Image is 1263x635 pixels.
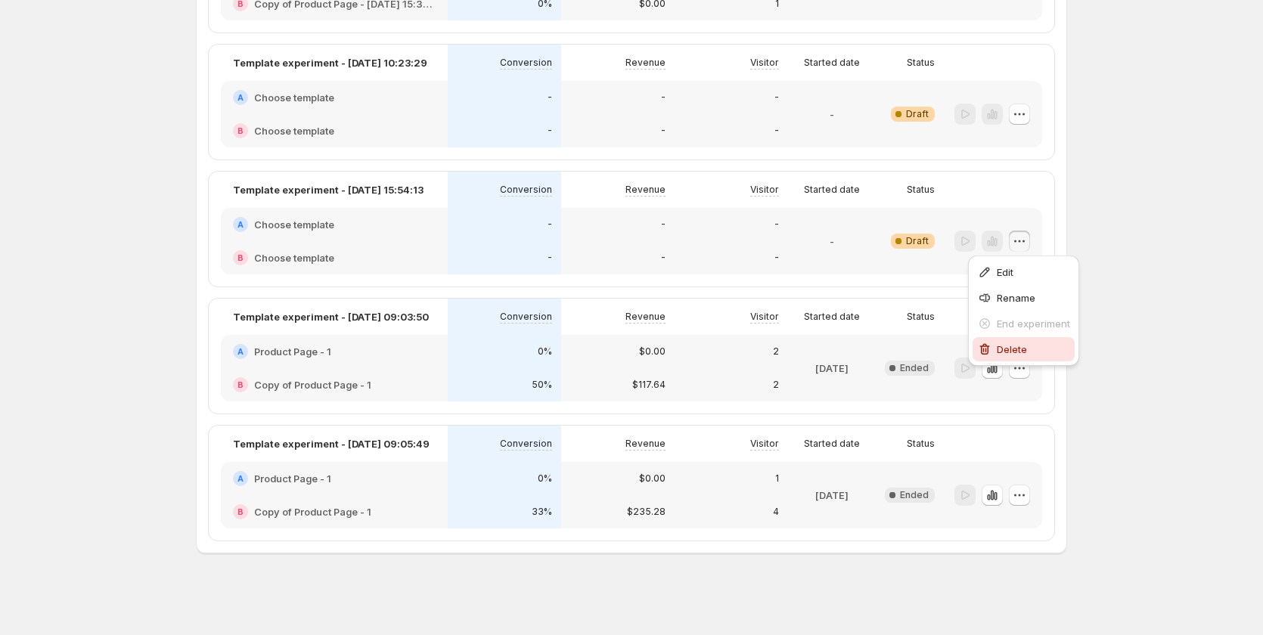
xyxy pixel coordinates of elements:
[830,234,834,249] p: -
[750,57,779,69] p: Visitor
[774,91,779,104] p: -
[815,488,849,503] p: [DATE]
[997,343,1027,355] span: Delete
[237,347,244,356] h2: A
[773,345,779,358] p: 2
[639,345,666,358] p: $0.00
[254,250,334,265] h2: Choose template
[237,474,244,483] h2: A
[907,311,935,323] p: Status
[661,218,666,231] p: -
[997,317,1070,330] span: End experiment
[237,253,244,262] h2: B
[973,337,1075,361] button: Delete
[661,252,666,264] p: -
[661,91,666,104] p: -
[548,125,552,137] p: -
[804,311,860,323] p: Started date
[804,184,860,196] p: Started date
[237,220,244,229] h2: A
[625,311,666,323] p: Revenue
[997,292,1035,304] span: Rename
[548,218,552,231] p: -
[233,55,427,70] p: Template experiment - [DATE] 10:23:29
[774,218,779,231] p: -
[254,344,331,359] h2: Product Page - 1
[500,184,552,196] p: Conversion
[973,311,1075,336] button: End experiment
[254,217,334,232] h2: Choose template
[774,125,779,137] p: -
[500,57,552,69] p: Conversion
[548,91,552,104] p: -
[775,472,779,485] p: 1
[907,438,935,450] p: Status
[237,380,244,389] h2: B
[639,472,666,485] p: $0.00
[750,184,779,196] p: Visitor
[233,182,424,197] p: Template experiment - [DATE] 15:54:13
[750,311,779,323] p: Visitor
[774,252,779,264] p: -
[997,266,1013,278] span: Edit
[627,506,666,518] p: $235.28
[661,125,666,137] p: -
[254,471,331,486] h2: Product Page - 1
[237,93,244,102] h2: A
[907,184,935,196] p: Status
[625,184,666,196] p: Revenue
[500,311,552,323] p: Conversion
[532,379,552,391] p: 50%
[804,438,860,450] p: Started date
[773,506,779,518] p: 4
[804,57,860,69] p: Started date
[500,438,552,450] p: Conversion
[532,506,552,518] p: 33%
[907,57,935,69] p: Status
[625,438,666,450] p: Revenue
[830,107,834,122] p: -
[548,252,552,264] p: -
[254,90,334,105] h2: Choose template
[233,309,429,324] p: Template experiment - [DATE] 09:03:50
[906,108,929,120] span: Draft
[815,361,849,376] p: [DATE]
[237,507,244,516] h2: B
[254,504,371,519] h2: Copy of Product Page - 1
[773,379,779,391] p: 2
[625,57,666,69] p: Revenue
[254,377,371,392] h2: Copy of Product Page - 1
[900,489,929,501] span: Ended
[900,362,929,374] span: Ended
[906,235,929,247] span: Draft
[973,260,1075,284] button: Edit
[254,123,334,138] h2: Choose template
[973,286,1075,310] button: Rename
[233,436,430,451] p: Template experiment - [DATE] 09:05:49
[538,345,552,358] p: 0%
[750,438,779,450] p: Visitor
[632,379,666,391] p: $117.64
[237,126,244,135] h2: B
[538,472,552,485] p: 0%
